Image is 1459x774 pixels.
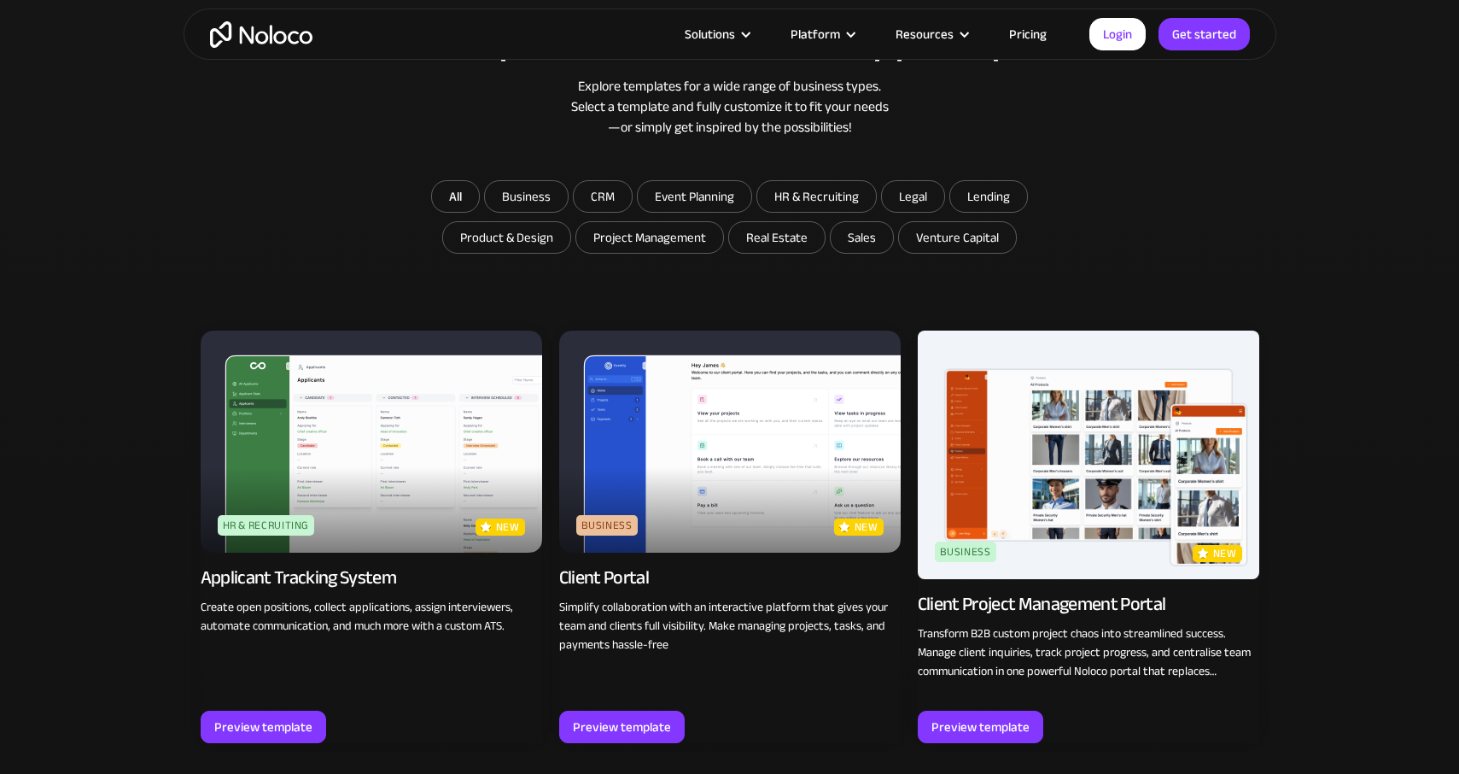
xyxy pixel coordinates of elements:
div: Platform [791,23,840,45]
div: Preview template [931,716,1030,738]
p: new [496,519,520,536]
div: HR & Recruiting [218,515,315,536]
a: Login [1089,18,1146,50]
p: Simplify collaboration with an interactive platform that gives your team and clients full visibil... [559,598,901,654]
a: HR & RecruitingnewApplicant Tracking SystemCreate open positions, collect applications, assign in... [201,331,542,743]
div: Solutions [663,23,769,45]
div: Solutions [685,23,735,45]
a: home [210,21,312,48]
div: Applicant Tracking System [201,566,397,589]
div: Business [935,542,996,562]
a: All [431,180,480,213]
div: Preview template [214,716,312,738]
div: Client Portal [559,566,649,589]
a: BusinessnewClient PortalSimplify collaboration with an interactive platform that gives your team ... [559,331,901,743]
p: new [855,519,878,536]
p: Create open positions, collect applications, assign interviewers, automate communication, and muc... [201,598,542,636]
div: Preview template [573,716,671,738]
form: Email Form [388,180,1071,258]
div: Business [576,515,638,536]
div: Resources [874,23,988,45]
a: Pricing [988,23,1068,45]
a: BusinessnewClient Project Management PortalTransform B2B custom project chaos into streamlined su... [918,331,1259,743]
div: Explore templates for a wide range of business types. Select a template and fully customize it to... [201,76,1259,138]
div: Resources [896,23,954,45]
div: Platform [769,23,874,45]
div: Client Project Management Portal [918,592,1166,616]
a: Get started [1158,18,1250,50]
p: Transform B2B custom project chaos into streamlined success. Manage client inquiries, track proje... [918,624,1259,681]
p: new [1213,545,1237,562]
